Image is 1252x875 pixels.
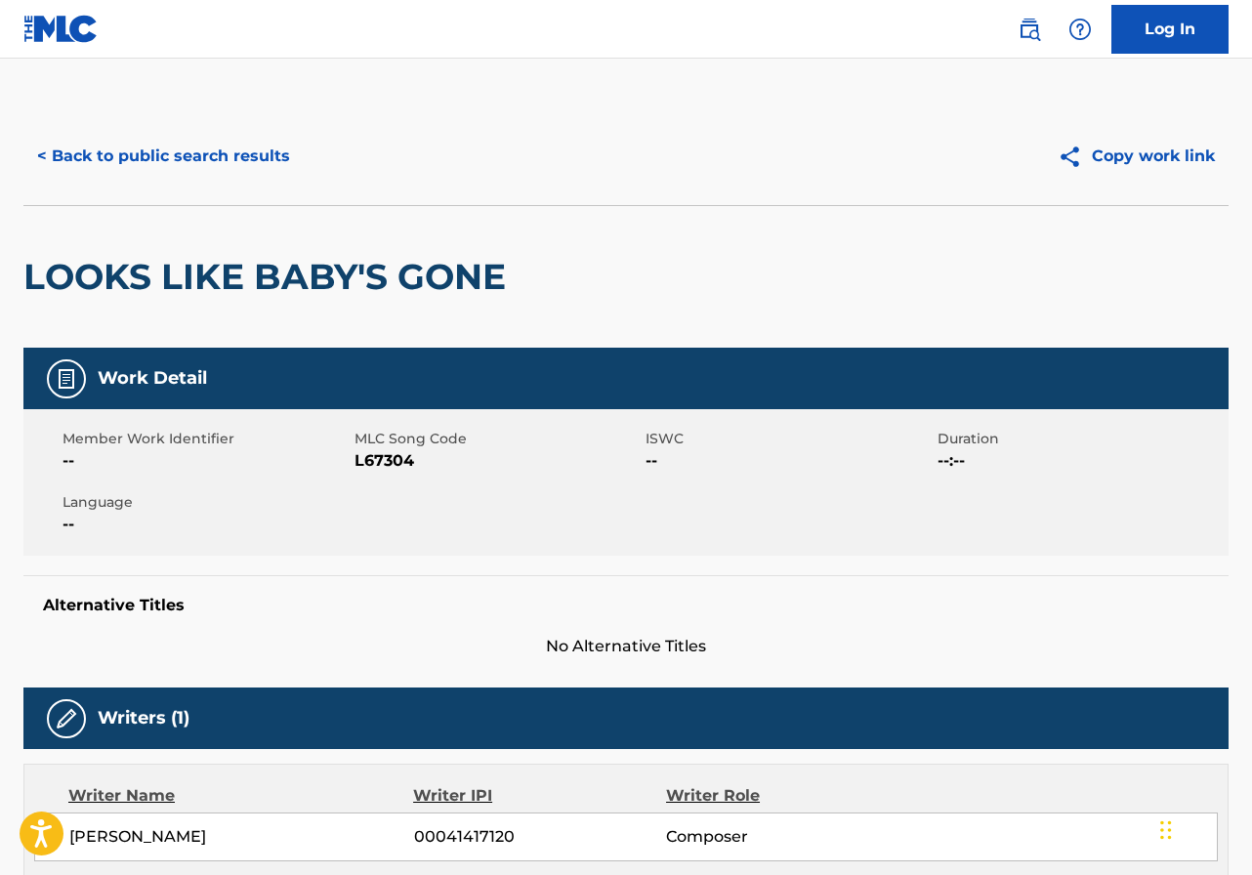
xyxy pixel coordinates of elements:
[413,784,666,808] div: Writer IPI
[1111,5,1229,54] a: Log In
[938,449,1225,473] span: --:--
[1018,18,1041,41] img: search
[666,825,896,849] span: Composer
[63,513,350,536] span: --
[666,784,896,808] div: Writer Role
[1061,10,1100,49] div: Help
[1160,801,1172,859] div: Drag
[355,449,642,473] span: L67304
[63,449,350,473] span: --
[1044,132,1229,181] button: Copy work link
[68,784,413,808] div: Writer Name
[63,429,350,449] span: Member Work Identifier
[23,255,516,299] h2: LOOKS LIKE BABY'S GONE
[98,367,207,390] h5: Work Detail
[23,132,304,181] button: < Back to public search results
[55,367,78,391] img: Work Detail
[1058,145,1092,169] img: Copy work link
[23,15,99,43] img: MLC Logo
[646,429,933,449] span: ISWC
[1010,10,1049,49] a: Public Search
[938,429,1225,449] span: Duration
[646,449,933,473] span: --
[1068,18,1092,41] img: help
[23,635,1229,658] span: No Alternative Titles
[43,596,1209,615] h5: Alternative Titles
[63,492,350,513] span: Language
[98,707,189,729] h5: Writers (1)
[355,429,642,449] span: MLC Song Code
[414,825,667,849] span: 00041417120
[69,825,414,849] span: [PERSON_NAME]
[55,707,78,730] img: Writers
[1154,781,1252,875] iframe: Chat Widget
